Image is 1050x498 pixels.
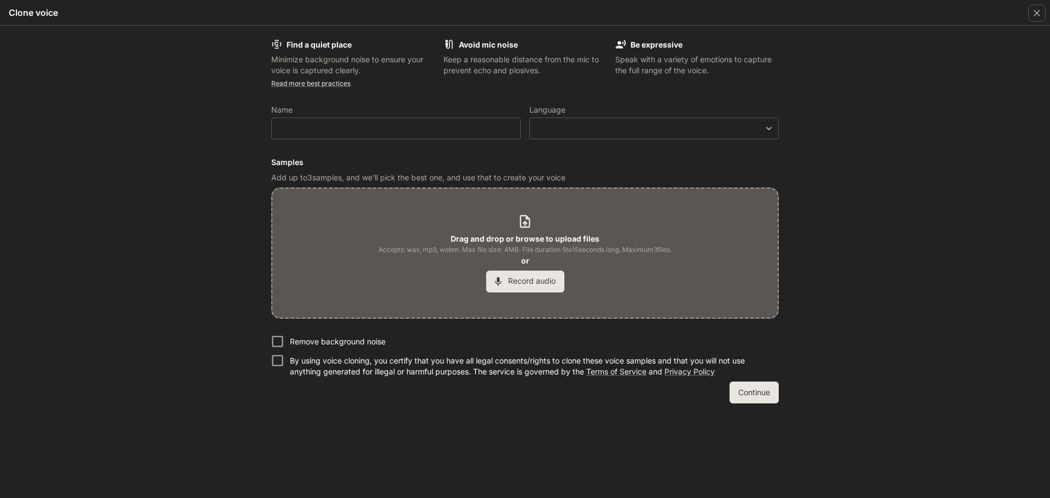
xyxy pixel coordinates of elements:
[529,106,565,114] p: Language
[290,355,770,377] p: By using voice cloning, you certify that you have all legal consents/rights to clone these voice ...
[287,40,352,49] b: Find a quiet place
[271,172,779,183] p: Add up to 3 samples, and we'll pick the best one, and use that to create your voice
[271,106,293,114] p: Name
[290,336,386,347] p: Remove background noise
[521,256,529,265] b: or
[271,157,779,168] h6: Samples
[530,123,778,134] div: ​
[730,382,779,403] button: Continue
[451,234,599,243] b: Drag and drop or browse to upload files
[586,367,646,376] a: Terms of Service
[271,54,435,76] p: Minimize background noise to ensure your voice is captured clearly.
[378,244,672,255] span: Accepts: wav, mp3, webm. Max file size: 4MB. File duration 5 to 15 seconds long. Maximum 3 files.
[486,271,564,292] button: Record audio
[664,367,715,376] a: Privacy Policy
[459,40,518,49] b: Avoid mic noise
[631,40,682,49] b: Be expressive
[615,54,779,76] p: Speak with a variety of emotions to capture the full range of the voice.
[271,79,351,87] a: Read more best practices
[444,54,607,76] p: Keep a reasonable distance from the mic to prevent echo and plosives.
[9,7,58,19] h5: Clone voice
